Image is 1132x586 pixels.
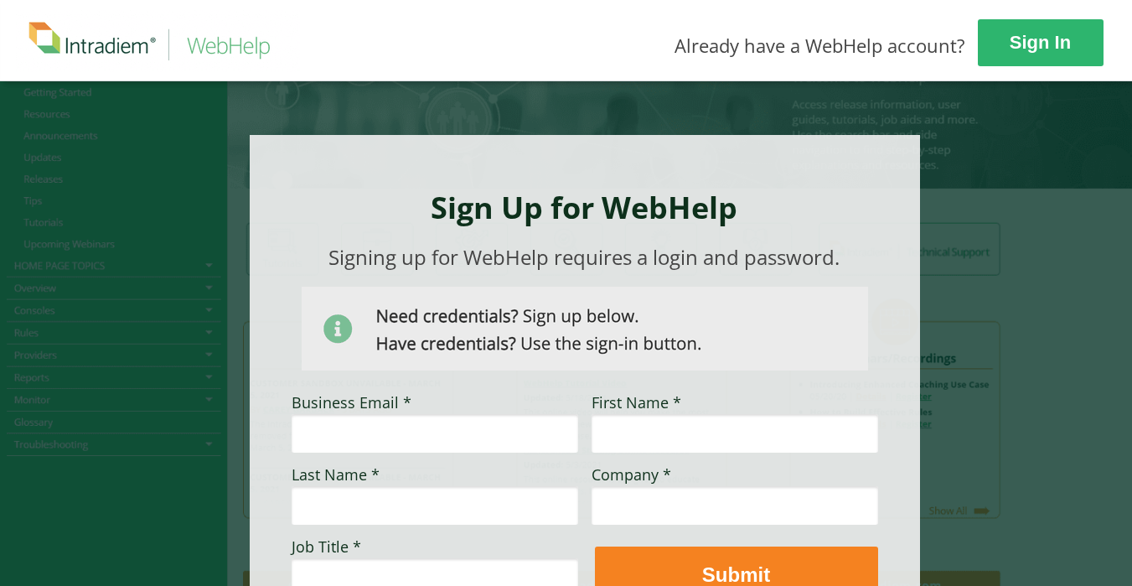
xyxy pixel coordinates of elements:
strong: Sign In [1010,32,1071,53]
span: Already have a WebHelp account? [675,33,965,58]
span: Job Title * [292,537,361,557]
span: Last Name * [292,464,380,485]
span: Company * [592,464,671,485]
img: Need Credentials? Sign up below. Have Credentials? Use the sign-in button. [302,287,868,371]
strong: Submit [702,563,770,586]
span: First Name * [592,392,681,412]
a: Sign In [978,19,1104,66]
span: Business Email * [292,392,411,412]
span: Signing up for WebHelp requires a login and password. [328,243,840,271]
strong: Sign Up for WebHelp [431,187,737,228]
